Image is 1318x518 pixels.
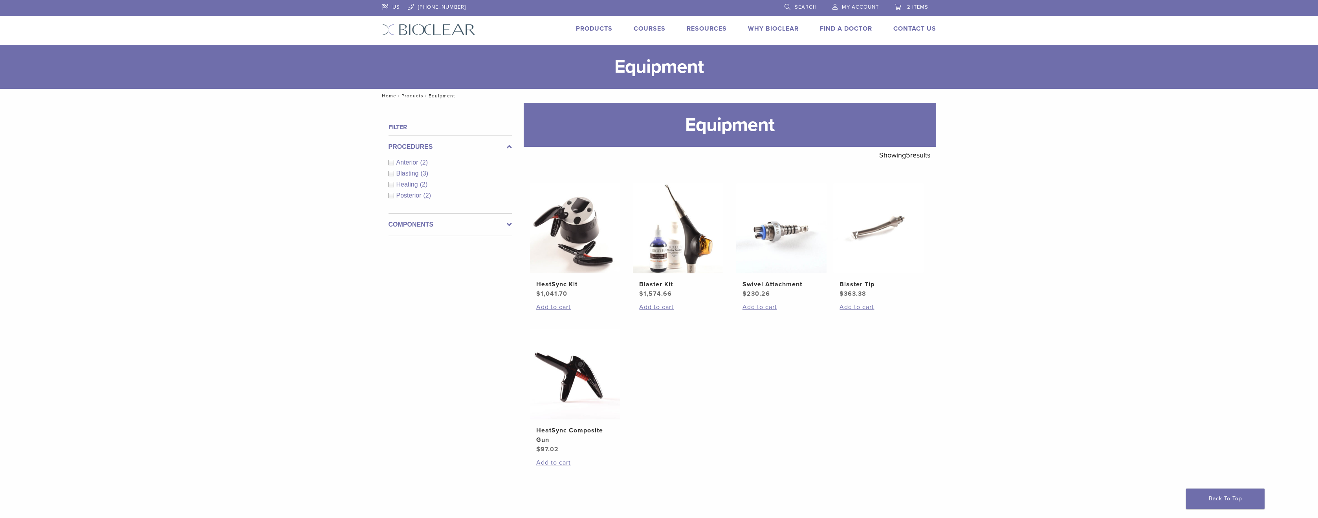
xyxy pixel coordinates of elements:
[736,183,827,273] img: Swivel Attachment
[840,290,866,298] bdi: 363.38
[893,25,936,33] a: Contact Us
[639,290,643,298] span: $
[389,142,512,152] label: Procedures
[639,302,717,312] a: Add to cart: “Blaster Kit”
[536,445,559,453] bdi: 97.02
[639,290,672,298] bdi: 1,574.66
[396,170,421,177] span: Blasting
[524,103,936,147] h1: Equipment
[530,183,621,298] a: HeatSync KitHeatSync Kit $1,041.70
[633,183,723,273] img: Blaster Kit
[396,181,420,188] span: Heating
[536,458,614,467] a: Add to cart: “HeatSync Composite Gun”
[687,25,727,33] a: Resources
[536,445,541,453] span: $
[748,25,799,33] a: Why Bioclear
[536,302,614,312] a: Add to cart: “HeatSync Kit”
[879,147,930,163] p: Showing results
[820,25,872,33] a: Find A Doctor
[420,170,428,177] span: (3)
[530,329,620,419] img: HeatSync Composite Gun
[401,93,423,99] a: Products
[840,280,917,289] h2: Blaster Tip
[420,159,428,166] span: (2)
[842,4,879,10] span: My Account
[530,329,621,454] a: HeatSync Composite GunHeatSync Composite Gun $97.02
[742,302,820,312] a: Add to cart: “Swivel Attachment”
[376,89,942,103] nav: Equipment
[423,192,431,199] span: (2)
[576,25,612,33] a: Products
[840,290,844,298] span: $
[536,290,541,298] span: $
[795,4,817,10] span: Search
[396,159,420,166] span: Anterior
[742,280,820,289] h2: Swivel Attachment
[833,183,924,273] img: Blaster Tip
[396,94,401,98] span: /
[382,24,475,35] img: Bioclear
[840,302,917,312] a: Add to cart: “Blaster Tip”
[379,93,396,99] a: Home
[530,183,620,273] img: HeatSync Kit
[632,183,724,298] a: Blaster KitBlaster Kit $1,574.66
[907,4,928,10] span: 2 items
[742,290,770,298] bdi: 230.26
[736,183,827,298] a: Swivel AttachmentSwivel Attachment $230.26
[833,183,924,298] a: Blaster TipBlaster Tip $363.38
[742,290,747,298] span: $
[396,192,423,199] span: Posterior
[389,220,512,229] label: Components
[906,151,910,159] span: 5
[420,181,428,188] span: (2)
[536,426,614,445] h2: HeatSync Composite Gun
[536,290,567,298] bdi: 1,041.70
[423,94,429,98] span: /
[1186,489,1265,509] a: Back To Top
[536,280,614,289] h2: HeatSync Kit
[634,25,665,33] a: Courses
[389,123,512,132] h4: Filter
[639,280,717,289] h2: Blaster Kit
